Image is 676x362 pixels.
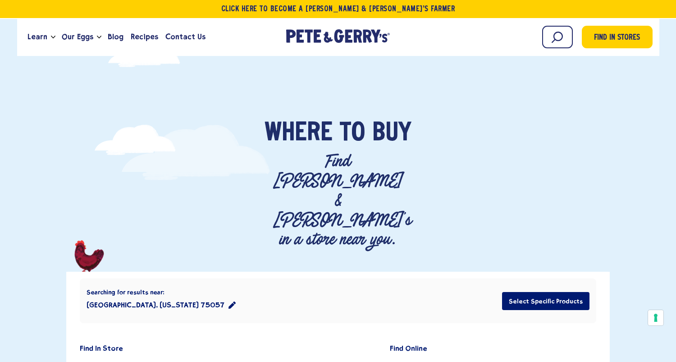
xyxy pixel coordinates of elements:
a: Learn [24,25,51,49]
a: Recipes [127,25,162,49]
span: Contact Us [165,31,206,42]
a: Find in Stores [582,26,653,48]
button: Open the dropdown menu for Learn [51,36,55,39]
a: Contact Us [162,25,209,49]
span: Find in Stores [594,32,640,44]
a: Our Eggs [58,25,97,49]
span: Our Eggs [62,31,93,42]
span: To [340,120,365,147]
span: Learn [27,31,47,42]
span: Where [265,120,333,147]
p: Find [PERSON_NAME] & [PERSON_NAME]'s in a store near you. [273,152,403,249]
span: Buy [372,120,411,147]
button: Open the dropdown menu for Our Eggs [97,36,101,39]
span: Recipes [131,31,158,42]
a: Blog [104,25,127,49]
span: Blog [108,31,123,42]
button: Your consent preferences for tracking technologies [648,310,663,325]
input: Search [542,26,573,48]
